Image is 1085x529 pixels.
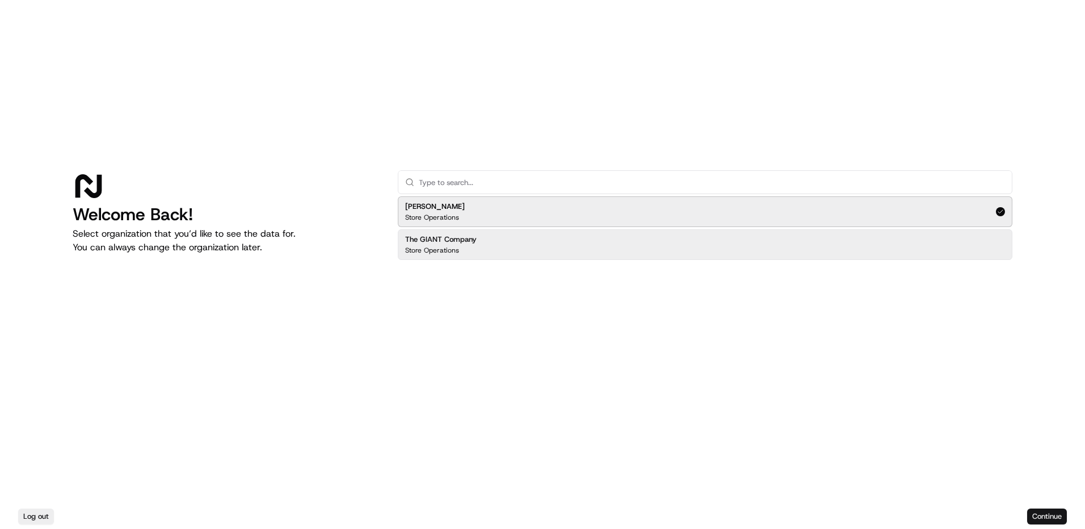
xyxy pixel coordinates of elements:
[405,234,477,245] h2: The GIANT Company
[405,201,465,212] h2: [PERSON_NAME]
[73,227,380,254] p: Select organization that you’d like to see the data for. You can always change the organization l...
[1027,509,1067,524] button: Continue
[405,246,459,255] p: Store Operations
[405,213,459,222] p: Store Operations
[18,509,54,524] button: Log out
[73,204,380,225] h1: Welcome Back!
[398,194,1012,262] div: Suggestions
[419,171,1005,194] input: Type to search...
